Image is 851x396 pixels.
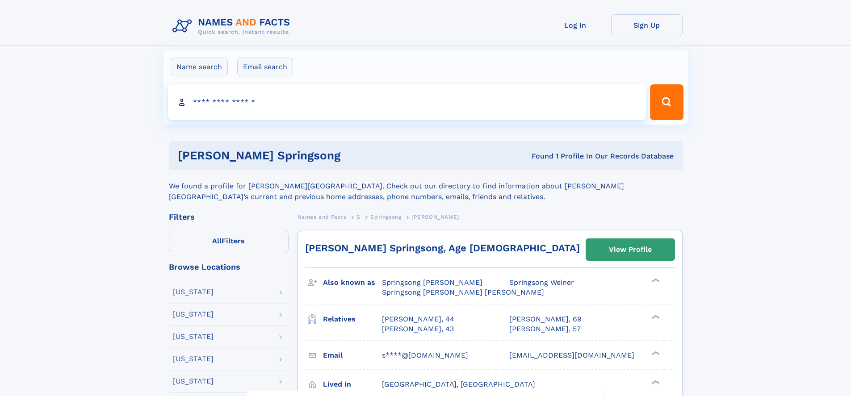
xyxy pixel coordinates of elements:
a: View Profile [586,239,675,260]
h3: Email [323,348,382,363]
a: S [356,211,361,222]
img: Logo Names and Facts [169,14,298,38]
div: ❯ [650,278,660,283]
a: [PERSON_NAME], 43 [382,324,454,334]
span: [EMAIL_ADDRESS][DOMAIN_NAME] [509,351,634,359]
input: search input [168,84,646,120]
label: Email search [237,58,293,76]
h1: [PERSON_NAME] Springsong [178,150,436,161]
span: [GEOGRAPHIC_DATA], [GEOGRAPHIC_DATA] [382,380,535,388]
a: [PERSON_NAME], 69 [509,314,582,324]
div: [US_STATE] [173,355,214,363]
span: [PERSON_NAME] [411,214,459,220]
a: [PERSON_NAME], 44 [382,314,454,324]
div: [US_STATE] [173,333,214,340]
div: ❯ [650,314,660,320]
label: Filters [169,231,289,252]
span: Springsong [370,214,401,220]
span: Springsong Weiner [509,278,574,287]
div: ❯ [650,379,660,385]
a: [PERSON_NAME], 57 [509,324,581,334]
a: Log In [540,14,611,36]
div: Found 1 Profile In Our Records Database [436,151,674,161]
div: [US_STATE] [173,378,214,385]
div: We found a profile for [PERSON_NAME][GEOGRAPHIC_DATA]. Check out our directory to find informatio... [169,170,683,202]
div: Filters [169,213,289,221]
button: Search Button [650,84,683,120]
span: Springsong [PERSON_NAME] [382,278,482,287]
div: [US_STATE] [173,311,214,318]
a: Names and Facts [298,211,347,222]
div: ❯ [650,350,660,356]
div: View Profile [609,239,652,260]
span: Springsong [PERSON_NAME] [PERSON_NAME] [382,288,544,296]
a: [PERSON_NAME] Springsong, Age [DEMOGRAPHIC_DATA] [305,242,580,254]
span: All [212,237,222,245]
label: Name search [171,58,228,76]
a: Sign Up [611,14,683,36]
a: Springsong [370,211,401,222]
h3: Relatives [323,312,382,327]
h3: Lived in [323,377,382,392]
h3: Also known as [323,275,382,290]
span: S [356,214,361,220]
div: [US_STATE] [173,288,214,296]
div: Browse Locations [169,263,289,271]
